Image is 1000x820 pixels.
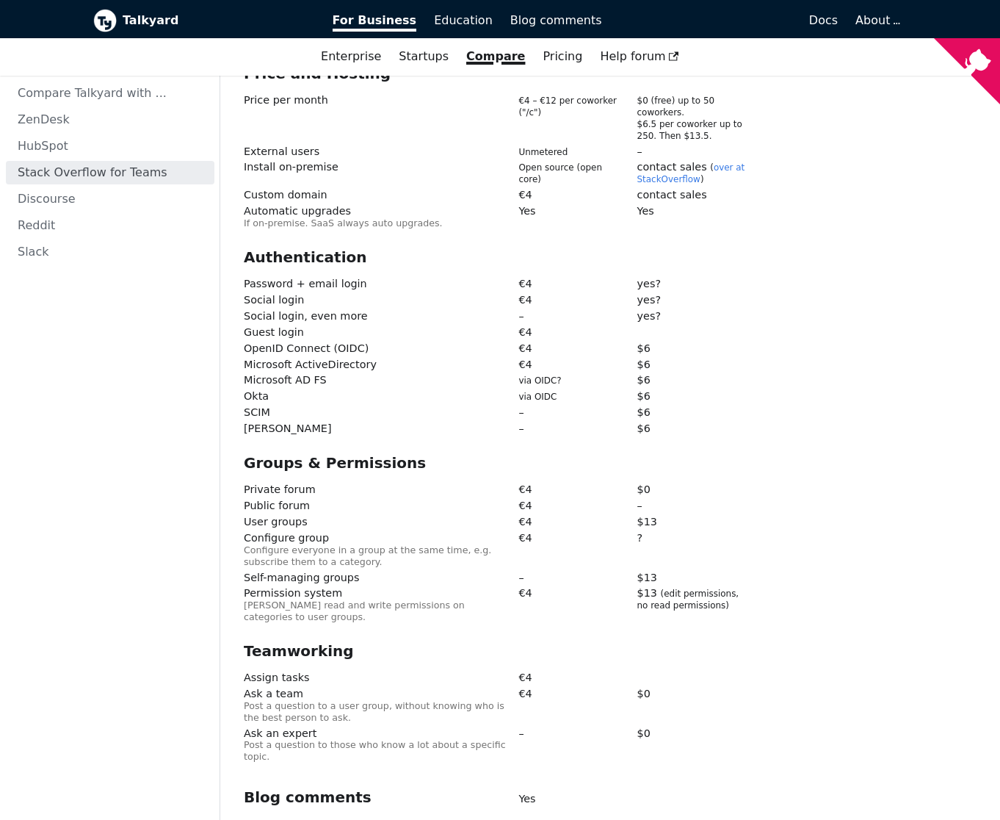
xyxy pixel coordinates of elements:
[244,454,782,472] h3: Groups & Permissions
[508,688,626,700] span: € 4
[626,517,744,528] span: $ 13
[518,375,561,386] span: via OIDC?
[244,342,369,354] span: OpenID Connect (OIDC)
[244,189,327,201] span: Custom domain
[244,390,269,402] span: Okta
[626,407,744,419] span: $ 6
[508,572,626,584] span: –
[501,8,611,33] a: Blog comments
[626,375,744,386] span: $ 6
[518,147,568,157] span: Unmetered
[244,94,328,106] span: Price per month
[626,688,744,700] span: $0
[6,214,214,237] a: Reddit
[508,517,626,528] span: € 4
[508,190,626,201] span: € 4
[244,700,504,723] span: Post a question to a user group, without knowing who is the best person to ask.
[508,728,626,740] span: –
[855,13,898,27] a: About
[508,311,626,323] span: –
[6,134,214,158] a: HubSpot
[508,206,626,217] span: Yes
[244,422,332,434] span: [PERSON_NAME]
[637,162,745,184] span: ( )
[809,13,838,27] span: Docs
[244,500,310,511] span: Public forum
[611,8,847,33] a: Docs
[244,294,304,306] span: Social login
[244,374,327,386] span: Microsoft AD FS
[626,206,744,217] span: Yes
[244,587,342,599] span: Permission system
[6,187,214,211] a: Discourse
[333,13,417,32] span: For Business
[591,44,688,69] a: Help forum
[244,359,377,370] span: Microsoft ActiveDirectory
[244,788,508,807] h3: Blog comments
[637,589,739,611] span: (edit permissions, no read permissions)
[518,96,617,118] span: €4 – €12 per coworker ("/c")
[466,49,525,63] a: Compare
[518,162,602,184] span: Open source (open core)
[508,588,626,600] span: € 4
[626,533,744,544] span: ?
[244,145,319,157] span: External users
[508,295,626,306] span: € 4
[626,484,744,496] span: $0
[425,8,501,33] a: Education
[244,642,782,661] h3: Teamworking
[518,392,557,402] span: via OIDC
[508,343,626,355] span: € 4
[534,44,591,69] a: Pricing
[508,423,626,435] span: –
[244,278,367,289] span: Password + email login
[244,544,491,567] span: Configure everyone in a group at the same time, e.g. subscribe them to a category.
[244,532,329,544] span: Configure group
[510,13,602,27] span: Blog comments
[626,500,744,512] span: –
[508,794,626,805] div: Yes
[244,406,270,418] span: SCIM
[244,727,316,739] span: Ask an expert
[390,44,457,69] a: Startups
[244,326,304,338] span: Guest login
[434,13,493,27] span: Education
[508,484,626,496] span: € 4
[626,728,744,740] span: $0
[626,359,744,371] span: $ 6
[123,11,312,30] b: Talkyard
[6,240,214,264] a: Slack
[626,572,744,584] span: $ 13
[244,516,308,528] span: User groups
[6,108,214,132] a: ZenDesk
[244,161,338,173] span: Install on-premise
[508,407,626,419] span: –
[637,162,745,184] a: over at StackOverflow
[244,688,303,699] span: Ask a team
[93,9,117,32] img: Talkyard logo
[312,44,390,69] a: Enterprise
[324,8,426,33] a: For Business
[6,82,214,105] a: Compare Talkyard with ...
[244,310,368,322] span: Social login, even more
[508,327,626,339] span: € 4
[600,49,679,63] span: Help forum
[626,278,744,290] span: yes?
[244,600,465,622] span: [PERSON_NAME] read and write permissions on categories to user groups.
[626,190,744,201] span: contact sales
[626,423,744,435] span: $ 6
[244,217,443,229] span: If on-premise. SaaS always auto upgrades.
[626,295,744,306] span: yes?
[626,391,744,403] span: $ 6
[637,96,742,141] span: $0 (free) up to 50 coworkers. $6.5 per coworker up to 250. Then $13.5.
[637,587,657,599] span: $ 13
[626,146,744,158] span: –
[508,500,626,512] span: € 4
[244,739,506,762] span: Post a question to those who know a lot about a specific topic.
[626,311,744,323] span: yes?
[244,483,316,495] span: Private forum
[508,533,626,544] span: € 4
[626,343,744,355] span: $ 6
[244,672,309,683] span: Assign tasks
